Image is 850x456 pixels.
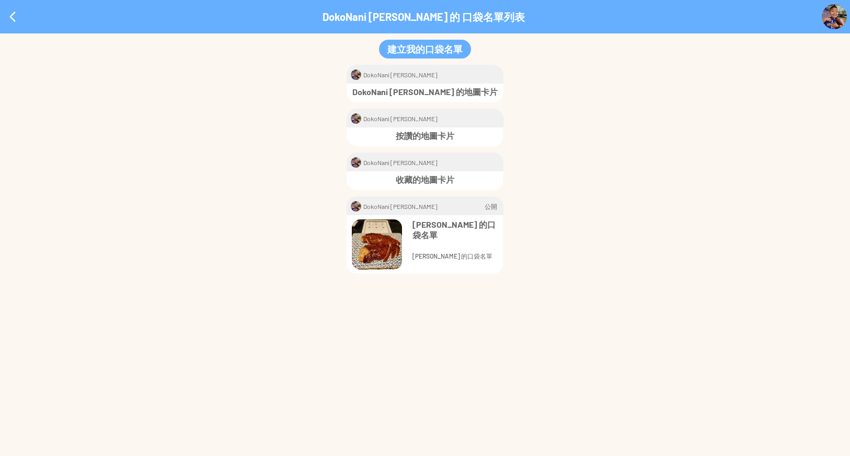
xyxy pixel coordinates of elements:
[412,250,498,262] p: [PERSON_NAME] 的口袋名單
[363,201,480,212] div: DokoNani [PERSON_NAME]
[412,219,498,240] p: [PERSON_NAME] 的口袋名單
[379,40,471,59] button: 建立我的口袋名單
[351,174,499,185] p: 收藏的地圖卡片
[352,219,402,270] img: Visruth.jpg not found
[351,113,361,124] img: Visruth.jpg not found
[363,113,438,124] p: DokoNani [PERSON_NAME]
[363,69,438,80] p: DokoNani [PERSON_NAME]
[351,87,499,97] p: DokoNani [PERSON_NAME] 的地圖卡片
[351,201,361,212] img: Visruth.jpg not found
[323,10,525,23] p: DokoNani [PERSON_NAME] 的 口袋名單列表
[351,157,361,168] img: Visruth.jpg not found
[351,69,361,80] img: Visruth.jpg not found
[363,157,438,168] p: DokoNani [PERSON_NAME]
[351,131,499,141] p: 按讚的地圖卡片
[822,4,847,29] img: Visruth.jpg not found
[485,201,497,212] div: 公開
